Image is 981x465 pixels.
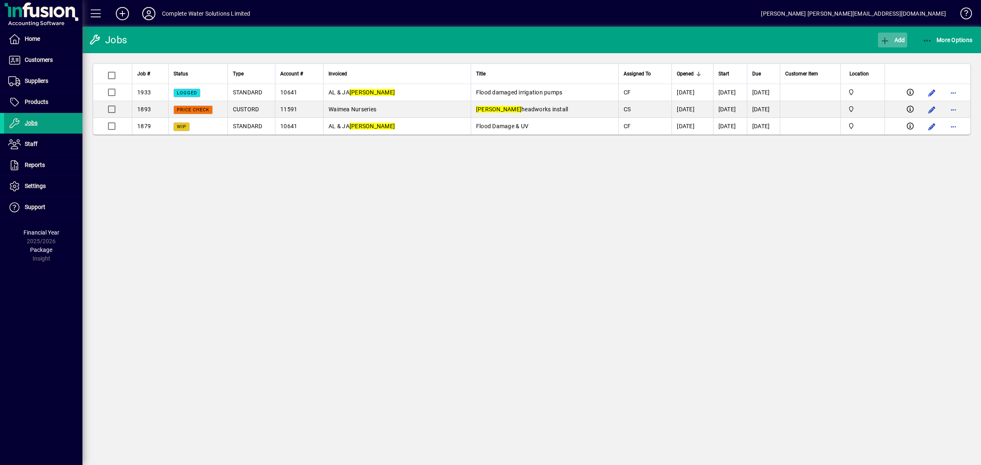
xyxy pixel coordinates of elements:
[89,33,127,47] div: Jobs
[136,6,162,21] button: Profile
[23,229,59,236] span: Financial Year
[713,84,747,101] td: [DATE]
[476,106,521,113] em: [PERSON_NAME]
[785,69,818,78] span: Customer Item
[761,7,946,20] div: [PERSON_NAME] [PERSON_NAME][EMAIL_ADDRESS][DOMAIN_NAME]
[280,69,318,78] div: Account #
[4,197,82,218] a: Support
[4,92,82,113] a: Products
[922,37,973,43] span: More Options
[4,134,82,155] a: Staff
[329,69,347,78] span: Invoiced
[174,69,188,78] span: Status
[752,69,761,78] span: Due
[280,106,297,113] span: 11591
[747,101,780,118] td: [DATE]
[137,106,151,113] span: 1893
[233,89,263,96] span: STANDARD
[947,103,960,116] button: More options
[109,6,136,21] button: Add
[329,123,395,129] span: AL & JA
[752,69,775,78] div: Due
[624,106,631,113] span: CS
[25,99,48,105] span: Products
[920,33,975,47] button: More Options
[162,7,251,20] div: Complete Water Solutions Limited
[4,71,82,92] a: Suppliers
[713,118,747,134] td: [DATE]
[350,89,395,96] em: [PERSON_NAME]
[925,103,939,116] button: Edit
[25,77,48,84] span: Suppliers
[329,69,466,78] div: Invoiced
[476,69,486,78] span: Title
[785,69,835,78] div: Customer Item
[671,118,713,134] td: [DATE]
[880,37,905,43] span: Add
[177,124,186,129] span: WIP
[671,84,713,101] td: [DATE]
[137,69,150,78] span: Job #
[280,123,297,129] span: 10641
[137,123,151,129] span: 1879
[947,120,960,133] button: More options
[25,35,40,42] span: Home
[233,69,244,78] span: Type
[677,69,694,78] span: Opened
[4,29,82,49] a: Home
[329,89,395,96] span: AL & JA
[137,69,163,78] div: Job #
[947,86,960,99] button: More options
[624,123,631,129] span: CF
[4,176,82,197] a: Settings
[350,123,395,129] em: [PERSON_NAME]
[925,86,939,99] button: Edit
[878,33,907,47] button: Add
[677,69,708,78] div: Opened
[4,155,82,176] a: Reports
[280,89,297,96] span: 10641
[671,101,713,118] td: [DATE]
[177,107,209,113] span: PRICE CHECK
[25,183,46,189] span: Settings
[280,69,303,78] span: Account #
[476,123,528,129] span: Flood Damage & UV
[25,56,53,63] span: Customers
[624,69,667,78] div: Assigned To
[718,69,729,78] span: Start
[624,89,631,96] span: CF
[954,2,971,28] a: Knowledge Base
[846,105,880,114] span: Motueka
[846,122,880,131] span: Motueka
[850,69,869,78] span: Location
[476,89,563,96] span: Flood damaged irrigation pumps
[718,69,742,78] div: Start
[137,89,151,96] span: 1933
[177,90,197,96] span: LOGGED
[329,106,376,113] span: Waimea Nurseries
[624,69,651,78] span: Assigned To
[747,84,780,101] td: [DATE]
[25,120,38,126] span: Jobs
[747,118,780,134] td: [DATE]
[4,50,82,70] a: Customers
[846,88,880,97] span: Motueka
[476,106,568,113] span: headworks install
[30,247,52,253] span: Package
[713,101,747,118] td: [DATE]
[25,204,45,210] span: Support
[25,141,38,147] span: Staff
[233,123,263,129] span: STANDARD
[25,162,45,168] span: Reports
[925,120,939,133] button: Edit
[846,69,880,78] div: Location
[233,106,259,113] span: CUSTORD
